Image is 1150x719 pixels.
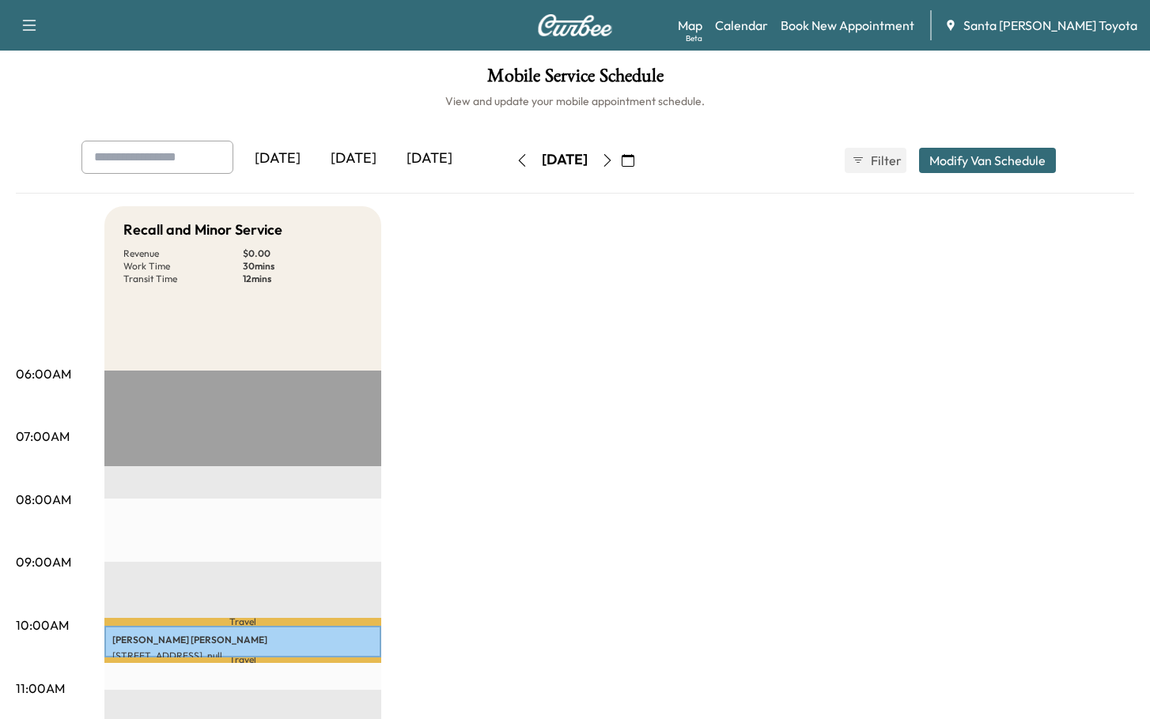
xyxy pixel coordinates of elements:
[16,679,65,698] p: 11:00AM
[678,16,702,35] a: MapBeta
[16,615,69,634] p: 10:00AM
[16,552,71,571] p: 09:00AM
[123,273,243,285] p: Transit Time
[316,141,392,177] div: [DATE]
[16,427,70,446] p: 07:00AM
[123,247,243,260] p: Revenue
[112,634,373,646] p: [PERSON_NAME] [PERSON_NAME]
[871,151,899,170] span: Filter
[392,141,467,177] div: [DATE]
[104,657,381,663] p: Travel
[123,260,243,273] p: Work Time
[16,93,1134,109] h6: View and update your mobile appointment schedule.
[104,618,381,625] p: Travel
[845,148,906,173] button: Filter
[16,66,1134,93] h1: Mobile Service Schedule
[781,16,914,35] a: Book New Appointment
[243,247,362,260] p: $ 0.00
[537,14,613,36] img: Curbee Logo
[112,649,373,662] p: [STREET_ADDRESS], null
[16,364,71,383] p: 06:00AM
[715,16,768,35] a: Calendar
[686,32,702,44] div: Beta
[963,16,1137,35] span: Santa [PERSON_NAME] Toyota
[123,219,282,241] h5: Recall and Minor Service
[243,260,362,273] p: 30 mins
[16,490,71,509] p: 08:00AM
[240,141,316,177] div: [DATE]
[542,150,588,170] div: [DATE]
[919,148,1056,173] button: Modify Van Schedule
[243,273,362,285] p: 12 mins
